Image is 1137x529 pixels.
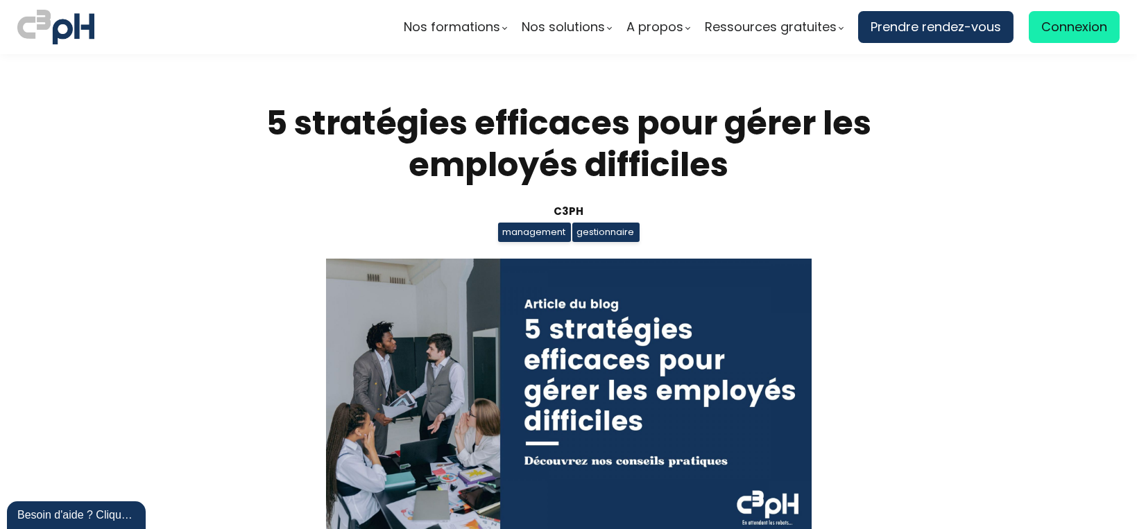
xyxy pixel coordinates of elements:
[572,223,640,242] span: gestionnaire
[17,7,94,47] img: logo C3PH
[522,17,605,37] span: Nos solutions
[7,498,148,529] iframe: chat widget
[705,17,837,37] span: Ressources gratuites
[871,17,1001,37] span: Prendre rendez-vous
[1029,11,1120,43] a: Connexion
[246,103,891,186] h1: 5 stratégies efficaces pour gérer les employés difficiles
[246,203,891,219] div: C3pH
[1041,17,1107,37] span: Connexion
[498,223,571,242] span: management
[404,17,500,37] span: Nos formations
[626,17,683,37] span: A propos
[858,11,1014,43] a: Prendre rendez-vous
